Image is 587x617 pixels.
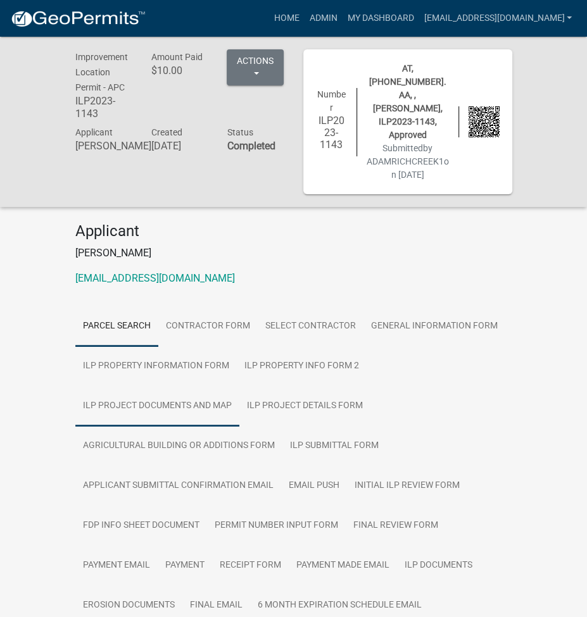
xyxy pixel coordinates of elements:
span: AT, [PHONE_NUMBER].AA, , [PERSON_NAME], ILP2023-1143, Approved [369,63,446,140]
a: ILP Project Details Form [239,386,370,427]
span: Improvement Location Permit - APC [75,52,128,92]
a: Home [268,6,304,30]
h6: [DATE] [151,140,208,152]
a: Final Review Form [346,506,446,546]
a: ILP Submittal Form [282,426,386,466]
a: ILP Property Info Form 2 [237,346,367,387]
span: Number [317,89,346,113]
a: ILP Project Documents and Map [75,386,239,427]
a: FDP INFO Sheet Document [75,506,207,546]
a: Payment [158,545,212,586]
a: Payment Made Email [289,545,397,586]
span: Status [227,127,253,137]
a: Email Push [281,466,347,506]
a: Applicant Submittal Confirmation Email [75,466,281,506]
a: [EMAIL_ADDRESS][DOMAIN_NAME] [419,6,577,30]
a: [EMAIL_ADDRESS][DOMAIN_NAME] [75,272,235,284]
button: Actions [227,49,284,85]
span: Applicant [75,127,113,137]
a: Admin [304,6,342,30]
a: Select contractor [258,306,363,347]
a: Payment Email [75,545,158,586]
span: Amount Paid [151,52,202,62]
span: Submitted on [DATE] [367,143,449,180]
a: General Information Form [363,306,505,347]
p: [PERSON_NAME] [75,246,512,261]
h4: Applicant [75,222,512,240]
h6: $10.00 [151,65,208,77]
strong: Completed [227,140,275,152]
a: Initial ILP Review Form [347,466,467,506]
a: Permit Number Input Form [207,506,346,546]
a: Receipt Form [212,545,289,586]
a: ILP Property Information Form [75,346,237,387]
img: QR code [469,106,500,137]
span: Created [151,127,182,137]
a: Contractor Form [158,306,258,347]
h6: [PERSON_NAME] [75,140,132,152]
a: Agricultural Building or additions Form [75,426,282,466]
a: Parcel search [75,306,158,347]
h6: ILP2023-1143 [75,95,132,119]
a: My Dashboard [342,6,419,30]
h6: ILP2023-1143 [316,115,347,151]
a: ILP Documents [397,545,480,586]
